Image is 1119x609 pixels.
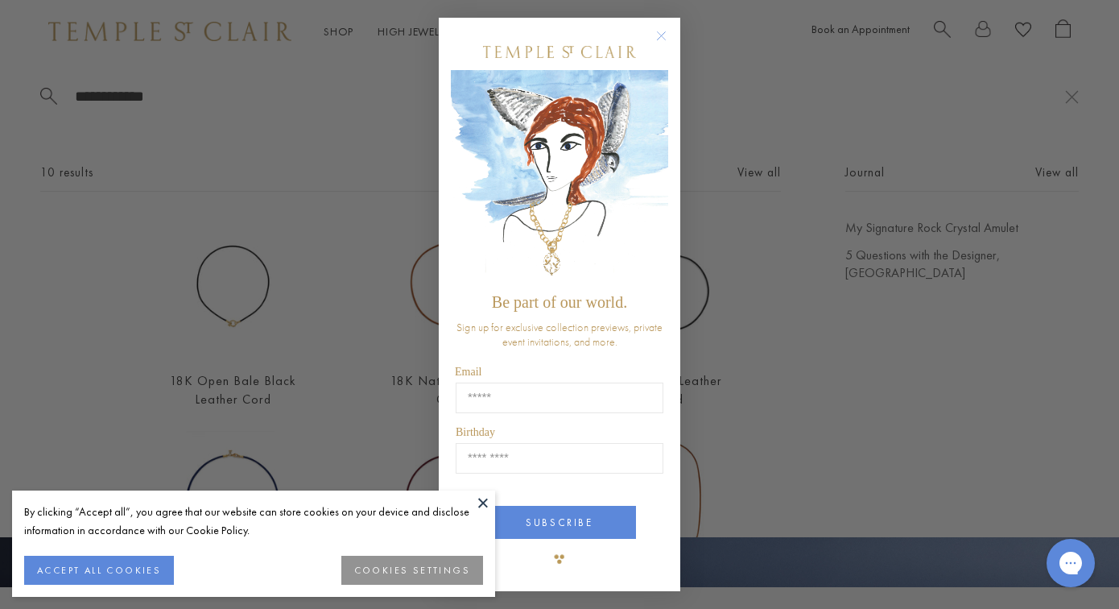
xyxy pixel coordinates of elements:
button: COOKIES SETTINGS [341,556,483,585]
span: Birthday [456,426,495,438]
button: ACCEPT ALL COOKIES [24,556,174,585]
iframe: Gorgias live chat messenger [1038,533,1103,593]
div: By clicking “Accept all”, you agree that our website can store cookies on your device and disclos... [24,503,483,540]
img: c4a9eb12-d91a-4d4a-8ee0-386386f4f338.jpeg [451,70,668,285]
button: SUBSCRIBE [483,506,636,539]
button: Close dialog [659,34,679,54]
span: Email [455,366,481,378]
img: TSC [543,543,576,575]
span: Be part of our world. [492,293,627,311]
input: Email [456,383,663,413]
span: Sign up for exclusive collection previews, private event invitations, and more. [456,320,663,349]
img: Temple St. Clair [483,46,636,58]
